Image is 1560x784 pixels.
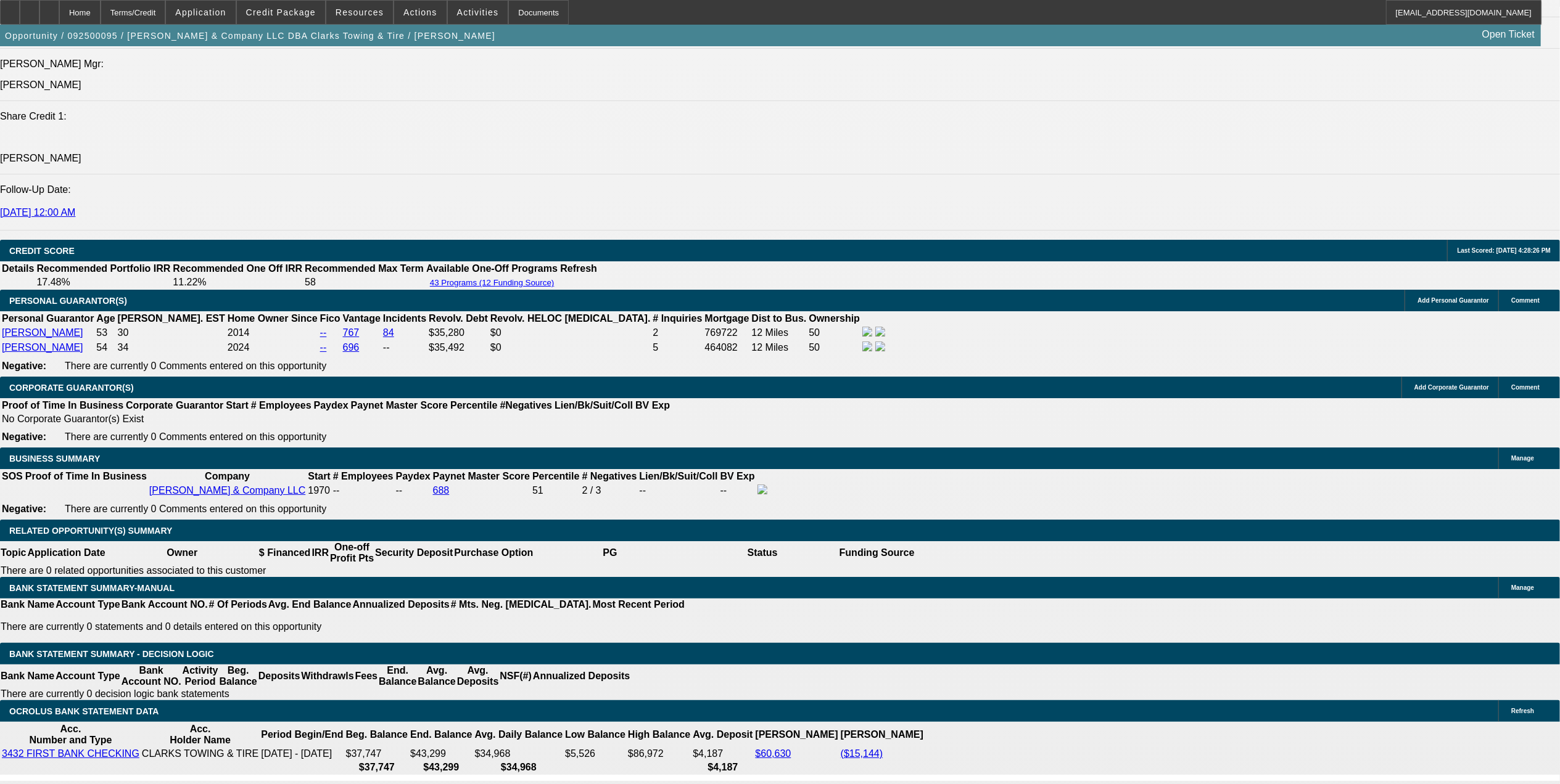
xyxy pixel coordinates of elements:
td: CLARKS TOWING & TIRE [141,748,259,760]
span: PERSONAL GUARANTOR(S) [9,296,127,306]
span: Resources [336,7,384,17]
b: Fico [320,313,340,324]
th: Status [687,541,839,565]
button: Resources [326,1,393,24]
th: Refresh [559,263,598,275]
td: $35,492 [428,341,489,354]
td: 50 [808,341,860,354]
a: Open Ticket [1477,24,1540,45]
td: 464082 [704,341,750,354]
th: IRR [311,541,329,565]
th: $4,187 [692,761,753,774]
b: BV Exp [720,471,755,481]
th: NSF(#) [499,664,532,688]
td: 17.48% [36,276,171,288]
th: Period Begin/End [260,723,344,746]
th: End. Balance [410,723,473,746]
span: There are currently 0 Comments entered on this opportunity [65,504,326,514]
td: 12 Miles [751,341,807,354]
span: Add Corporate Guarantor [1414,384,1489,391]
th: Low Balance [564,723,626,746]
b: Lien/Bk/Suit/Coll [555,400,633,410]
a: [PERSON_NAME] & Company LLC [149,485,305,496]
span: 2024 [228,342,250,353]
th: Funding Source [839,541,915,565]
td: -- [382,341,427,354]
th: # Mts. Neg. [MEDICAL_DATA]. [450,598,592,611]
a: -- [320,342,327,353]
td: -- [395,484,431,497]
th: End. Balance [378,664,417,688]
th: $37,747 [345,761,408,774]
b: Mortgage [705,313,749,324]
b: Ownership [809,313,860,324]
b: Dist to Bus. [752,313,807,324]
b: Negative: [2,504,46,514]
td: 769722 [704,326,750,340]
td: -- [638,484,718,497]
b: Percentile [532,471,579,481]
span: Activities [457,7,499,17]
button: Actions [394,1,447,24]
td: 5 [652,341,703,354]
td: [DATE] - [DATE] [260,748,344,760]
th: $34,968 [474,761,564,774]
th: Recommended Max Term [304,263,424,275]
b: Revolv. HELOC [MEDICAL_DATA]. [490,313,651,324]
td: 53 [96,326,115,340]
th: $43,299 [410,761,473,774]
b: Paynet Master Score [351,400,448,410]
img: facebook-icon.png [757,484,767,494]
button: Credit Package [237,1,325,24]
td: 30 [117,326,226,340]
th: Acc. Holder Name [141,723,259,746]
td: $37,747 [345,748,408,760]
span: Manage [1511,584,1534,591]
th: Recommended Portfolio IRR [36,263,171,275]
th: PG [534,541,686,565]
span: BANK STATEMENT SUMMARY-MANUAL [9,583,175,593]
b: Company [205,471,250,481]
span: Add Personal Guarantor [1418,297,1489,304]
span: There are currently 0 Comments entered on this opportunity [65,431,326,442]
td: 54 [96,341,115,354]
th: Purchase Option [453,541,534,565]
td: $0 [490,326,651,340]
span: Application [175,7,226,17]
b: # Employees [333,471,394,481]
span: -- [333,485,340,496]
th: Avg. Daily Balance [474,723,564,746]
b: Revolv. Debt [429,313,488,324]
th: # Of Periods [208,598,268,611]
span: Refresh [1511,708,1534,714]
a: [PERSON_NAME] [2,327,83,338]
a: 3432 FIRST BANK CHECKING [2,748,139,759]
td: $0 [490,341,651,354]
span: Opportunity / 092500095 / [PERSON_NAME] & Company LLC DBA Clarks Towing & Tire / [PERSON_NAME] [5,31,495,41]
td: $4,187 [692,748,753,760]
b: Age [96,313,115,324]
span: Comment [1511,297,1540,304]
img: linkedin-icon.png [875,341,885,351]
span: RELATED OPPORTUNITY(S) SUMMARY [9,526,172,536]
b: Paydex [314,400,349,410]
b: # Employees [251,400,312,410]
a: 696 [343,342,360,353]
th: Annualized Deposits [532,664,630,688]
a: 84 [383,327,394,338]
th: Avg. End Balance [268,598,352,611]
a: ($15,144) [841,748,883,759]
th: Most Recent Period [592,598,685,611]
span: Last Scored: [DATE] 4:28:26 PM [1457,247,1551,254]
span: CREDIT SCORE [9,246,75,256]
button: Activities [448,1,508,24]
b: Negative: [2,431,46,442]
th: Withdrawls [300,664,354,688]
div: 2 / 3 [582,485,637,496]
th: $ Financed [258,541,312,565]
b: Paynet Master Score [433,471,530,481]
th: Owner [106,541,258,565]
b: #Negatives [500,400,553,410]
td: 12 Miles [751,326,807,340]
b: Lien/Bk/Suit/Coll [639,471,717,481]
